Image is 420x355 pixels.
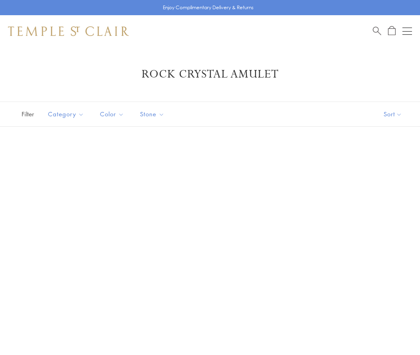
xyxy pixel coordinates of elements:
[8,26,129,36] img: Temple St. Clair
[134,105,170,123] button: Stone
[388,26,396,36] a: Open Shopping Bag
[373,26,381,36] a: Search
[94,105,130,123] button: Color
[402,26,412,36] button: Open navigation
[42,105,90,123] button: Category
[366,102,420,126] button: Show sort by
[44,109,90,119] span: Category
[136,109,170,119] span: Stone
[163,4,254,12] p: Enjoy Complimentary Delivery & Returns
[20,67,400,82] h1: Rock Crystal Amulet
[96,109,130,119] span: Color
